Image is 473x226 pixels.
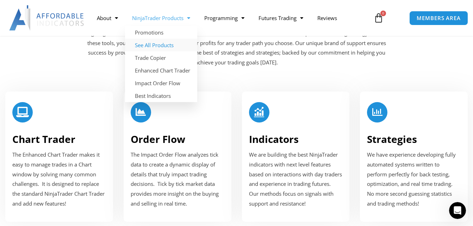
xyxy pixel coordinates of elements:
[380,11,386,16] span: 0
[9,5,85,31] img: LogoAI | Affordable Indicators – NinjaTrader
[12,132,75,146] a: Chart Trader
[367,132,417,146] a: Strategies
[131,132,185,146] a: Order Flow
[125,51,197,64] a: Trade Copier
[409,11,468,25] a: MEMBERS AREA
[251,10,310,26] a: Futures Trading
[125,26,197,102] ul: NinjaTrader Products
[90,10,125,26] a: About
[249,132,299,146] a: Indicators
[87,19,386,68] p: Trading with our NinjaTrader addons and indicators can achieve profitability quickly and effectiv...
[125,64,197,77] a: Enhanced Chart Trader
[367,150,461,209] p: We have experience developing fully automated systems written to perform perfectly for back testi...
[449,202,466,219] iframe: Intercom live chat
[12,150,106,209] p: The Enhanced Chart Trader makes it easy to manage trades in a Chart window by solving many common...
[197,10,251,26] a: Programming
[125,89,197,102] a: Best Indicators
[125,26,197,39] a: Promotions
[90,10,369,26] nav: Menu
[249,151,342,207] span: We are building the best NinjaTrader indicators with next level features based on interactions wi...
[125,77,197,89] a: Impact Order Flow
[363,8,394,28] a: 0
[131,151,219,207] span: The Impact Order Flow analyzes tick data to create a dynamic display of details that truly impact...
[125,10,197,26] a: NinjaTrader Products
[125,39,197,51] a: See All Products
[310,10,344,26] a: Reviews
[417,15,461,21] span: MEMBERS AREA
